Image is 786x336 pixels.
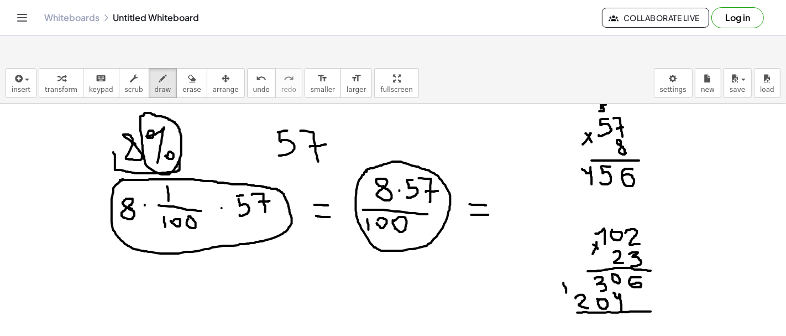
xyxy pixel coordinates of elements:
button: scrub [119,68,149,98]
button: settings [654,68,693,98]
span: insert [12,86,30,94]
button: fullscreen [374,68,418,98]
span: fullscreen [380,86,412,94]
span: load [760,86,774,94]
span: redo [281,86,296,94]
button: draw [149,68,177,98]
button: format_sizesmaller [305,68,341,98]
button: keyboardkeypad [83,68,119,98]
button: Collaborate Live [602,8,709,28]
span: new [701,86,715,94]
button: insert [6,68,36,98]
button: Toggle navigation [13,9,31,27]
span: scrub [125,86,143,94]
i: format_size [351,72,361,85]
span: transform [45,86,77,94]
button: save [724,68,752,98]
span: Collaborate Live [611,13,700,23]
button: redoredo [275,68,302,98]
button: arrange [207,68,245,98]
span: erase [182,86,201,94]
button: load [754,68,780,98]
span: undo [253,86,270,94]
span: draw [155,86,171,94]
span: larger [347,86,366,94]
button: new [695,68,721,98]
a: Whiteboards [44,12,99,23]
button: undoundo [247,68,276,98]
i: format_size [317,72,328,85]
span: smaller [311,86,335,94]
span: keypad [89,86,113,94]
i: keyboard [96,72,106,85]
i: redo [284,72,294,85]
span: arrange [213,86,239,94]
span: settings [660,86,687,94]
button: format_sizelarger [340,68,372,98]
button: erase [176,68,207,98]
button: Log in [711,7,764,28]
button: transform [39,68,83,98]
i: undo [256,72,266,85]
span: save [730,86,745,94]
